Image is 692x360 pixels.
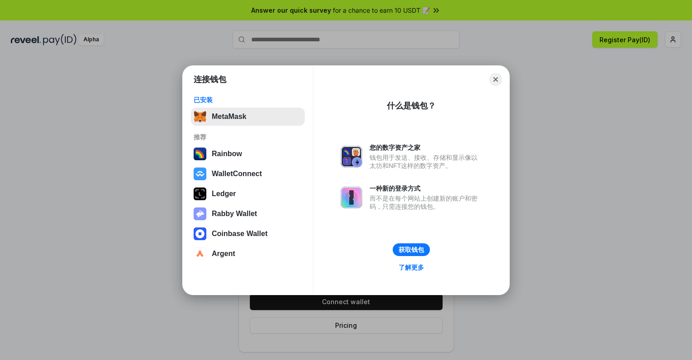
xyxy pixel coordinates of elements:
div: 什么是钱包？ [387,100,436,111]
img: svg+xml,%3Csvg%20width%3D%2228%22%20height%3D%2228%22%20viewBox%3D%220%200%2028%2028%22%20fill%3D... [194,168,206,180]
div: 而不是在每个网站上创建新的账户和密码，只需连接您的钱包。 [370,194,482,211]
a: 了解更多 [393,261,429,273]
div: 您的数字资产之家 [370,143,482,152]
img: svg+xml,%3Csvg%20fill%3D%22none%22%20height%3D%2233%22%20viewBox%3D%220%200%2035%2033%22%20width%... [194,110,206,123]
div: 钱包用于发送、接收、存储和显示像以太坊和NFT这样的数字资产。 [370,153,482,170]
div: 已安装 [194,96,302,104]
button: Rainbow [191,145,305,163]
div: WalletConnect [212,170,262,178]
img: svg+xml,%3Csvg%20xmlns%3D%22http%3A%2F%2Fwww.w3.org%2F2000%2Fsvg%22%20fill%3D%22none%22%20viewBox... [194,207,206,220]
img: svg+xml,%3Csvg%20xmlns%3D%22http%3A%2F%2Fwww.w3.org%2F2000%2Fsvg%22%20width%3D%2228%22%20height%3... [194,187,206,200]
div: 推荐 [194,133,302,141]
div: 了解更多 [399,263,424,271]
h1: 连接钱包 [194,74,226,85]
div: Rainbow [212,150,242,158]
div: Ledger [212,190,236,198]
button: Argent [191,245,305,263]
button: MetaMask [191,108,305,126]
div: Argent [212,250,235,258]
img: svg+xml,%3Csvg%20xmlns%3D%22http%3A%2F%2Fwww.w3.org%2F2000%2Fsvg%22%20fill%3D%22none%22%20viewBox... [341,146,362,168]
button: Ledger [191,185,305,203]
div: 一种新的登录方式 [370,184,482,192]
img: svg+xml,%3Csvg%20width%3D%2228%22%20height%3D%2228%22%20viewBox%3D%220%200%2028%2028%22%20fill%3D... [194,247,206,260]
div: Coinbase Wallet [212,230,268,238]
img: svg+xml,%3Csvg%20width%3D%2228%22%20height%3D%2228%22%20viewBox%3D%220%200%2028%2028%22%20fill%3D... [194,227,206,240]
button: 获取钱包 [393,243,430,256]
button: Coinbase Wallet [191,225,305,243]
button: Rabby Wallet [191,205,305,223]
img: svg+xml,%3Csvg%20width%3D%22120%22%20height%3D%22120%22%20viewBox%3D%220%200%20120%20120%22%20fil... [194,148,206,160]
div: Rabby Wallet [212,210,257,218]
button: Close [489,73,502,86]
button: WalletConnect [191,165,305,183]
div: MetaMask [212,113,246,121]
img: svg+xml,%3Csvg%20xmlns%3D%22http%3A%2F%2Fwww.w3.org%2F2000%2Fsvg%22%20fill%3D%22none%22%20viewBox... [341,187,362,208]
div: 获取钱包 [399,246,424,254]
